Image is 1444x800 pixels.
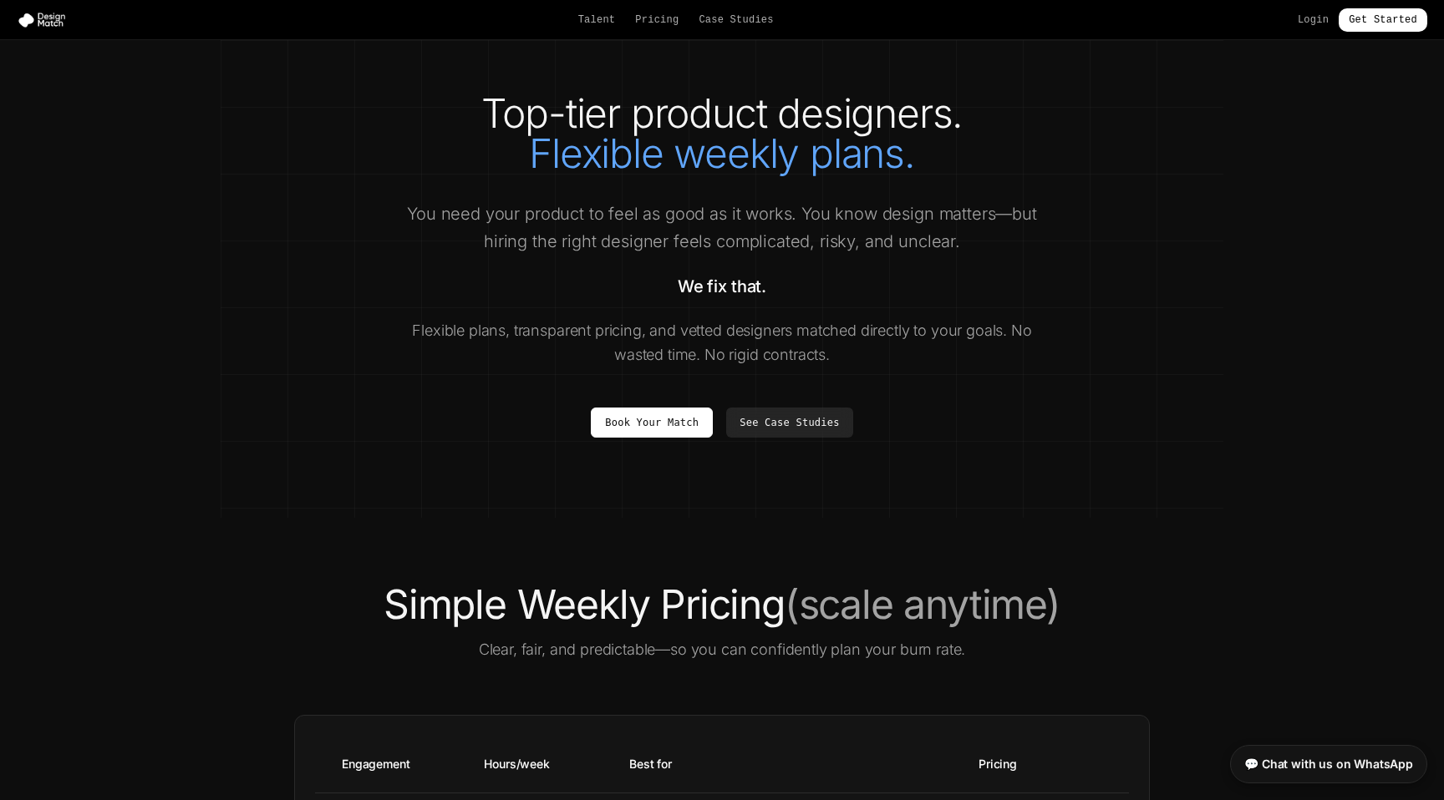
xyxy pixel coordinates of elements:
[591,408,713,438] a: Book Your Match
[785,580,1060,629] span: (scale anytime)
[315,736,457,793] th: Engagement
[254,94,1190,174] h1: Top-tier product designers.
[1298,13,1329,27] a: Login
[401,318,1043,367] p: Flexible plans, transparent pricing, and vetted designers matched directly to your goals. No wast...
[603,736,952,793] th: Best for
[635,13,679,27] a: Pricing
[1230,745,1427,783] a: 💬 Chat with us on WhatsApp
[952,736,1129,793] th: Pricing
[17,12,74,28] img: Design Match
[529,129,915,178] span: Flexible weekly plans.
[254,585,1190,625] h2: Simple Weekly Pricing
[401,200,1043,255] p: You need your product to feel as good as it works. You know design matters—but hiring the right d...
[699,13,773,27] a: Case Studies
[1339,8,1427,32] a: Get Started
[457,736,603,793] th: Hours/week
[254,638,1190,661] p: Clear, fair, and predictable—so you can confidently plan your burn rate.
[401,275,1043,298] p: We fix that.
[578,13,616,27] a: Talent
[726,408,852,438] a: See Case Studies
